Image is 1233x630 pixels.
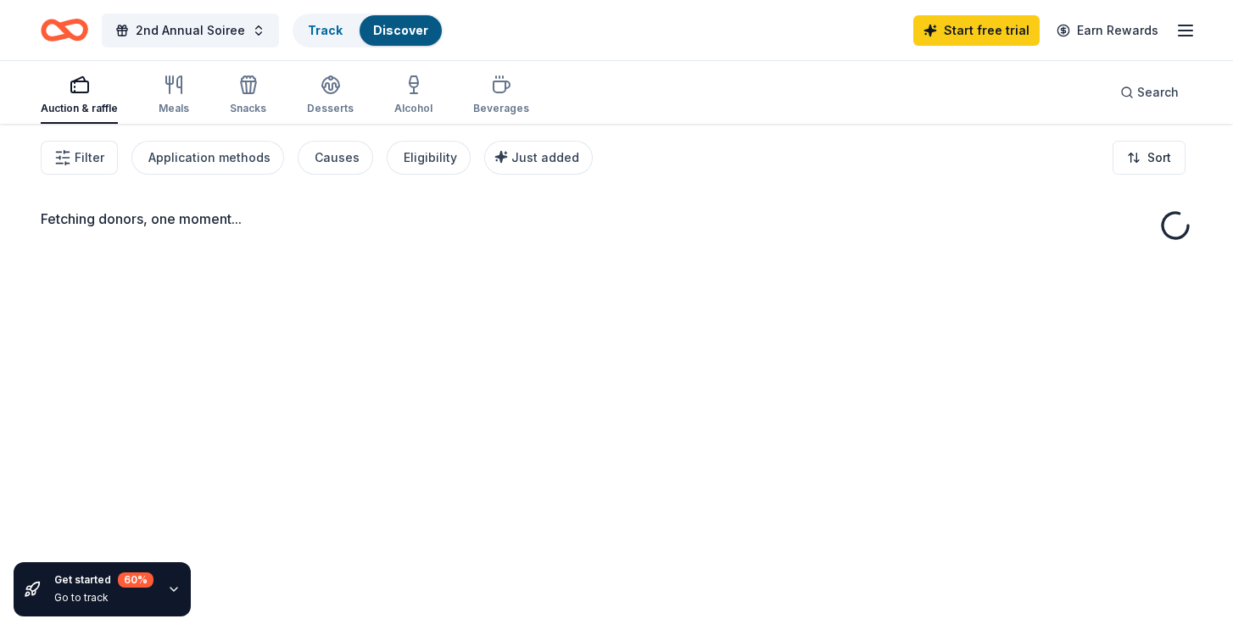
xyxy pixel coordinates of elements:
a: Discover [373,23,428,37]
div: Get started [54,572,153,588]
button: Alcohol [394,68,432,124]
div: Go to track [54,591,153,605]
div: Eligibility [404,148,457,168]
button: Desserts [307,68,354,124]
div: Auction & raffle [41,102,118,115]
button: 2nd Annual Soiree [102,14,279,47]
button: Auction & raffle [41,68,118,124]
span: Search [1137,82,1179,103]
div: Fetching donors, one moment... [41,209,1192,229]
span: Just added [511,150,579,164]
a: Start free trial [913,15,1040,46]
a: Home [41,10,88,50]
div: Desserts [307,102,354,115]
span: Sort [1147,148,1171,168]
button: Filter [41,141,118,175]
div: Application methods [148,148,271,168]
a: Earn Rewards [1046,15,1169,46]
span: 2nd Annual Soiree [136,20,245,41]
span: Filter [75,148,104,168]
button: Sort [1113,141,1186,175]
button: Just added [484,141,593,175]
div: 60 % [118,572,153,588]
div: Beverages [473,102,529,115]
button: Search [1107,75,1192,109]
button: Application methods [131,141,284,175]
button: Snacks [230,68,266,124]
div: Causes [315,148,360,168]
a: Track [308,23,343,37]
div: Meals [159,102,189,115]
button: Eligibility [387,141,471,175]
button: Causes [298,141,373,175]
div: Alcohol [394,102,432,115]
button: TrackDiscover [293,14,444,47]
button: Beverages [473,68,529,124]
button: Meals [159,68,189,124]
div: Snacks [230,102,266,115]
